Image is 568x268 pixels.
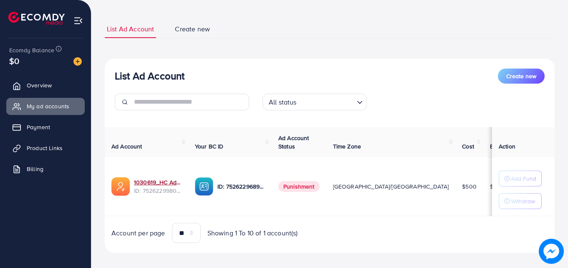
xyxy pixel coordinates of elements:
[6,119,85,135] a: Payment
[462,142,474,151] span: Cost
[195,177,213,196] img: ic-ba-acc.ded83a64.svg
[499,142,515,151] span: Action
[8,12,65,25] img: logo
[9,46,54,54] span: Ecomdy Balance
[107,24,154,34] span: List Ad Account
[278,181,320,192] span: Punishment
[6,161,85,177] a: Billing
[333,142,361,151] span: Time Zone
[263,94,367,110] div: Search for option
[511,174,536,184] p: Add Fund
[134,178,182,195] div: <span class='underline'>1030619_HC Ad Account_1752336980384</span></br>7526229980658548753
[175,24,210,34] span: Create new
[217,181,265,191] p: ID: 7526229689761890320
[539,239,564,264] img: image
[207,228,298,238] span: Showing 1 To 10 of 1 account(s)
[499,193,542,209] button: Withdraw
[6,98,85,115] a: My ad accounts
[278,134,309,151] span: Ad Account Status
[299,94,353,108] input: Search for option
[6,140,85,156] a: Product Links
[267,96,298,108] span: All status
[73,16,83,26] img: menu
[9,55,19,67] span: $0
[27,165,43,173] span: Billing
[462,182,477,191] span: $500
[111,142,142,151] span: Ad Account
[27,123,50,131] span: Payment
[506,72,536,80] span: Create new
[111,177,130,196] img: ic-ads-acc.e4c84228.svg
[499,171,542,186] button: Add Fund
[115,70,184,82] h3: List Ad Account
[134,178,182,186] a: 1030619_HC Ad Account_1752336980384
[195,142,224,151] span: Your BC ID
[333,182,449,191] span: [GEOGRAPHIC_DATA]/[GEOGRAPHIC_DATA]
[134,186,182,195] span: ID: 7526229980658548753
[73,57,82,66] img: image
[27,81,52,89] span: Overview
[498,69,545,84] button: Create new
[6,77,85,94] a: Overview
[111,228,165,238] span: Account per page
[27,102,69,110] span: My ad accounts
[27,144,63,152] span: Product Links
[511,196,535,206] p: Withdraw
